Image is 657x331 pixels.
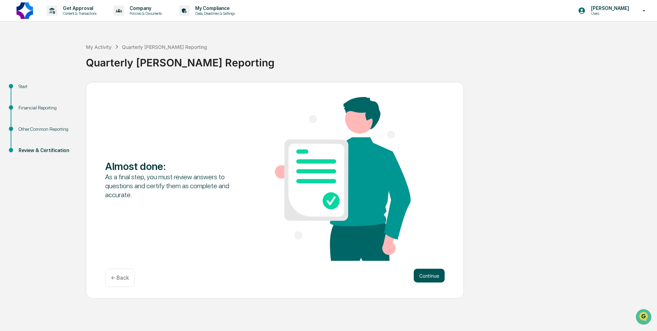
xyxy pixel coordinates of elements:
p: Policies & Documents [124,11,165,16]
div: Financial Reporting [19,104,75,111]
a: 🗄️Attestations [47,84,88,96]
span: Pylon [68,117,83,122]
p: How can we help? [7,14,125,25]
p: Users [586,11,633,16]
div: 🖐️ [7,87,12,93]
div: Review & Certification [19,147,75,154]
img: Almost done [275,97,411,261]
a: 🔎Data Lookup [4,97,46,109]
img: 1746055101610-c473b297-6a78-478c-a979-82029cc54cd1 [7,53,19,65]
div: Other Common Reporting [19,126,75,133]
span: Attestations [57,87,85,94]
div: 🗄️ [50,87,55,93]
p: Get Approval [57,6,100,11]
img: logo [16,2,33,19]
button: Continue [414,269,445,282]
div: Almost done : [105,160,241,172]
a: 🖐️Preclearance [4,84,47,96]
div: Quarterly [PERSON_NAME] Reporting [86,51,654,69]
div: My Activity [86,44,112,50]
p: Company [124,6,165,11]
span: Preclearance [14,87,44,94]
span: Data Lookup [14,100,43,107]
p: ← Back [111,275,129,281]
div: Quarterly [PERSON_NAME] Reporting [122,44,207,50]
p: Data, Deadlines & Settings [190,11,238,16]
div: 🔎 [7,100,12,106]
p: [PERSON_NAME] [586,6,633,11]
a: Powered byPylon [48,116,83,122]
div: Start [19,83,75,90]
div: We're available if you need us! [23,60,87,65]
iframe: Open customer support [635,308,654,327]
div: As a final step, you must review answers to questions and certify them as complete and accurate. [105,172,241,199]
div: Start new chat [23,53,113,60]
p: Content & Transactions [57,11,100,16]
p: My Compliance [190,6,238,11]
button: Start new chat [117,55,125,63]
